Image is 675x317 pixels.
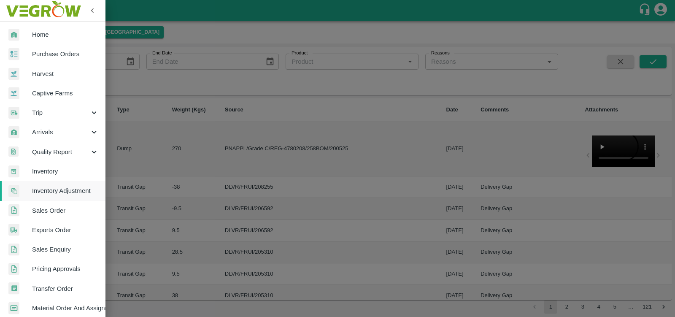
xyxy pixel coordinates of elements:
[32,108,89,117] span: Trip
[32,147,89,157] span: Quality Report
[32,245,99,254] span: Sales Enquiry
[8,165,19,178] img: whInventory
[32,284,99,293] span: Transfer Order
[8,282,19,295] img: whTransfer
[8,126,19,138] img: whArrival
[32,89,99,98] span: Captive Farms
[32,264,99,274] span: Pricing Approvals
[8,224,19,236] img: shipments
[32,225,99,235] span: Exports Order
[32,186,99,195] span: Inventory Adjustment
[32,69,99,79] span: Harvest
[8,185,19,197] img: inventory
[8,204,19,217] img: sales
[8,107,19,119] img: delivery
[8,302,19,314] img: centralMaterial
[32,167,99,176] span: Inventory
[8,87,19,100] img: harvest
[8,263,19,275] img: sales
[8,68,19,80] img: harvest
[32,49,99,59] span: Purchase Orders
[8,29,19,41] img: whArrival
[32,30,99,39] span: Home
[32,206,99,215] span: Sales Order
[8,48,19,60] img: reciept
[8,146,19,157] img: qualityReport
[32,303,99,313] span: Material Order And Assignment
[8,244,19,256] img: sales
[32,127,89,137] span: Arrivals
